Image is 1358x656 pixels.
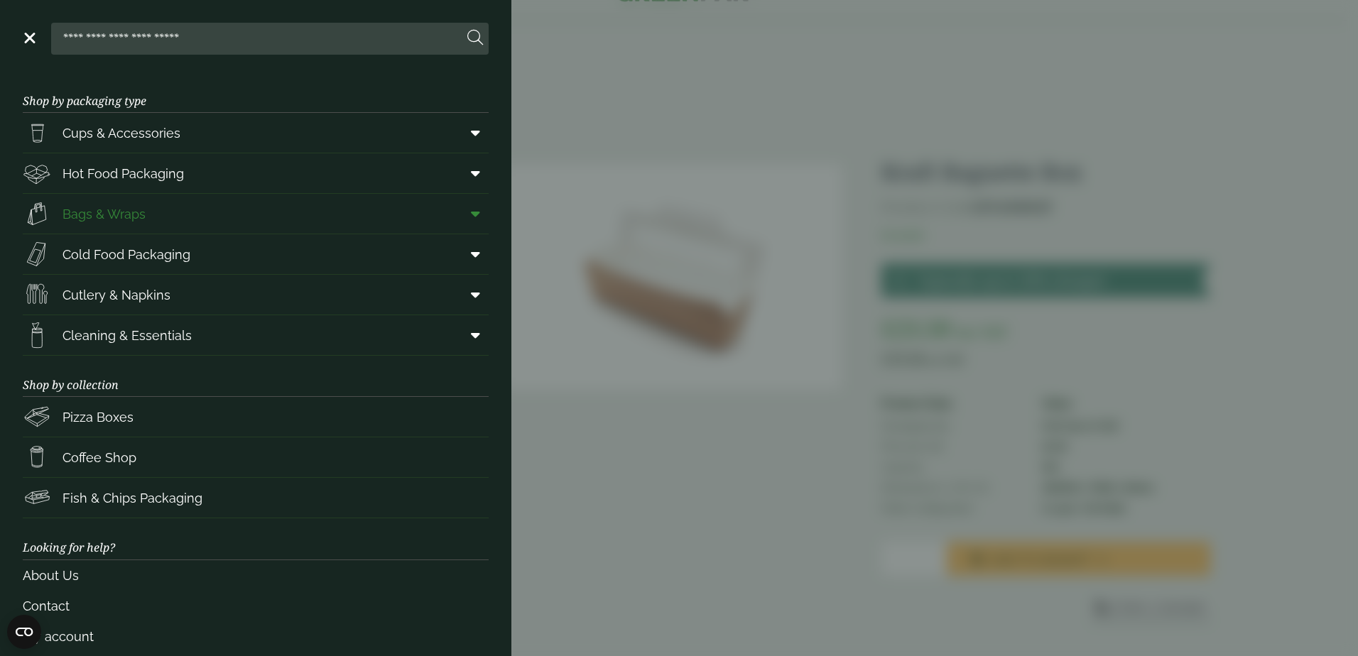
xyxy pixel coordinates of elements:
[63,408,134,427] span: Pizza Boxes
[63,326,192,345] span: Cleaning & Essentials
[23,483,51,512] img: FishNchip_box.svg
[63,204,146,224] span: Bags & Wraps
[23,437,489,477] a: Coffee Shop
[63,164,184,183] span: Hot Food Packaging
[23,356,489,397] h3: Shop by collection
[23,153,489,193] a: Hot Food Packaging
[23,443,51,471] img: HotDrink_paperCup.svg
[23,280,51,309] img: Cutlery.svg
[63,245,190,264] span: Cold Food Packaging
[23,518,489,559] h3: Looking for help?
[23,478,489,518] a: Fish & Chips Packaging
[23,591,489,621] a: Contact
[23,72,489,113] h3: Shop by packaging type
[23,397,489,437] a: Pizza Boxes
[23,159,51,187] img: Deli_box.svg
[63,124,180,143] span: Cups & Accessories
[7,615,41,649] button: Open CMP widget
[23,621,489,652] a: My account
[63,488,202,508] span: Fish & Chips Packaging
[23,240,51,268] img: Sandwich_box.svg
[23,560,489,591] a: About Us
[23,119,51,147] img: PintNhalf_cup.svg
[63,448,136,467] span: Coffee Shop
[63,285,170,305] span: Cutlery & Napkins
[23,275,489,315] a: Cutlery & Napkins
[23,234,489,274] a: Cold Food Packaging
[23,403,51,431] img: Pizza_boxes.svg
[23,199,51,228] img: Paper_carriers.svg
[23,321,51,349] img: open-wipe.svg
[23,113,489,153] a: Cups & Accessories
[23,315,489,355] a: Cleaning & Essentials
[23,194,489,234] a: Bags & Wraps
